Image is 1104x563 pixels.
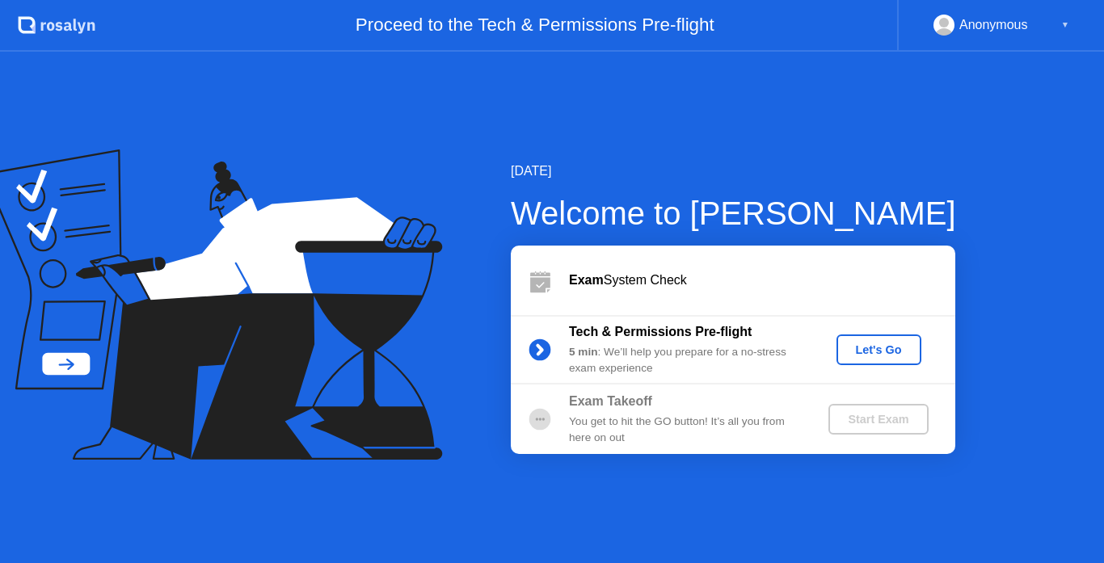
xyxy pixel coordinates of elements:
[569,325,752,338] b: Tech & Permissions Pre-flight
[569,271,955,290] div: System Check
[836,334,921,365] button: Let's Go
[569,344,802,377] div: : We’ll help you prepare for a no-stress exam experience
[569,346,598,358] b: 5 min
[569,394,652,408] b: Exam Takeoff
[959,15,1028,36] div: Anonymous
[828,404,928,435] button: Start Exam
[511,189,956,237] div: Welcome to [PERSON_NAME]
[569,273,604,287] b: Exam
[843,343,915,356] div: Let's Go
[569,414,802,447] div: You get to hit the GO button! It’s all you from here on out
[1061,15,1069,36] div: ▼
[835,413,921,426] div: Start Exam
[511,162,956,181] div: [DATE]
